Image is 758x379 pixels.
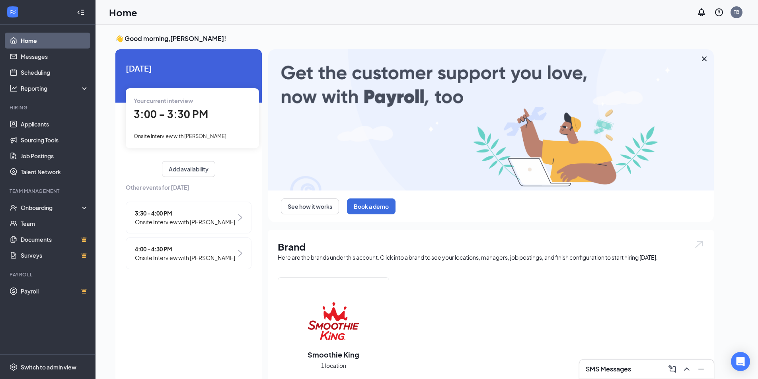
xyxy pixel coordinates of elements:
[321,361,346,370] span: 1 location
[135,209,235,218] span: 3:30 - 4:00 PM
[694,240,704,249] img: open.6027fd2a22e1237b5b06.svg
[10,188,87,194] div: Team Management
[126,183,251,192] span: Other events for [DATE]
[126,62,251,74] span: [DATE]
[696,364,706,374] svg: Minimize
[135,253,235,262] span: Onsite Interview with [PERSON_NAME]
[308,295,359,346] img: Smoothie King
[21,148,89,164] a: Job Postings
[115,34,714,43] h3: 👋 Good morning, [PERSON_NAME] !
[134,97,193,104] span: Your current interview
[695,363,707,375] button: Minimize
[77,8,85,16] svg: Collapse
[21,164,89,180] a: Talent Network
[680,363,693,375] button: ChevronUp
[21,363,76,371] div: Switch to admin view
[10,84,18,92] svg: Analysis
[268,49,714,190] img: payroll-large.gif
[714,8,724,17] svg: QuestionInfo
[586,365,631,373] h3: SMS Messages
[21,204,82,212] div: Onboarding
[109,6,137,19] h1: Home
[278,240,704,253] h1: Brand
[134,107,208,121] span: 3:00 - 3:30 PM
[731,352,750,371] div: Open Intercom Messenger
[162,161,215,177] button: Add availability
[9,8,17,16] svg: WorkstreamLogo
[10,363,18,371] svg: Settings
[21,84,89,92] div: Reporting
[21,231,89,247] a: DocumentsCrown
[21,116,89,132] a: Applicants
[300,350,367,360] h2: Smoothie King
[21,216,89,231] a: Team
[278,253,704,261] div: Here are the brands under this account. Click into a brand to see your locations, managers, job p...
[21,283,89,299] a: PayrollCrown
[21,132,89,148] a: Sourcing Tools
[10,204,18,212] svg: UserCheck
[666,363,679,375] button: ComposeMessage
[21,247,89,263] a: SurveysCrown
[135,245,235,253] span: 4:00 - 4:30 PM
[21,64,89,80] a: Scheduling
[10,104,87,111] div: Hiring
[682,364,692,374] svg: ChevronUp
[21,49,89,64] a: Messages
[135,218,235,226] span: Onsite Interview with [PERSON_NAME]
[347,198,396,214] button: Book a demo
[697,8,706,17] svg: Notifications
[700,54,709,64] svg: Cross
[668,364,677,374] svg: ComposeMessage
[734,9,739,16] div: TB
[134,133,226,139] span: Onsite Interview with [PERSON_NAME]
[21,33,89,49] a: Home
[281,198,339,214] button: See how it works
[10,271,87,278] div: Payroll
